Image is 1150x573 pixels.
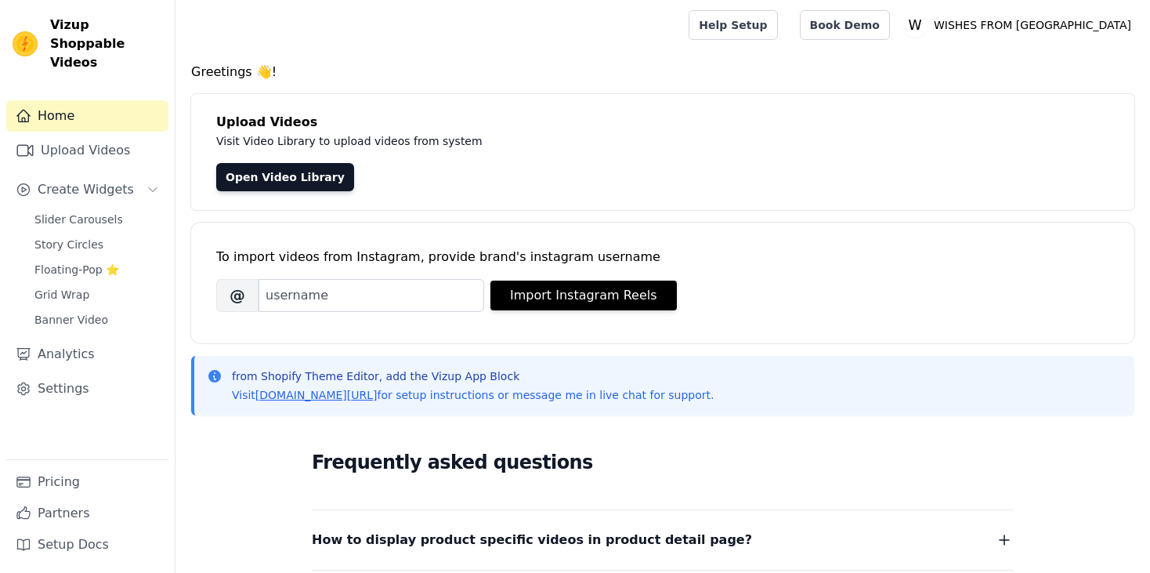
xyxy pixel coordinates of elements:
[13,31,38,56] img: Vizup
[25,284,168,306] a: Grid Wrap
[38,180,134,199] span: Create Widgets
[6,373,168,404] a: Settings
[34,237,103,252] span: Story Circles
[232,387,714,403] p: Visit for setup instructions or message me in live chat for support.
[25,209,168,230] a: Slider Carousels
[6,135,168,166] a: Upload Videos
[259,279,484,312] input: username
[25,309,168,331] a: Banner Video
[216,279,259,312] span: @
[6,466,168,498] a: Pricing
[50,16,162,72] span: Vizup Shoppable Videos
[216,113,1109,132] h4: Upload Videos
[902,11,1137,39] button: W WISHES FROM [GEOGRAPHIC_DATA]
[34,212,123,227] span: Slider Carousels
[6,100,168,132] a: Home
[25,234,168,256] a: Story Circles
[216,132,918,151] p: Visit Video Library to upload videos from system
[800,10,890,40] a: Book Demo
[490,281,677,310] button: Import Instagram Reels
[908,17,921,33] text: W
[216,163,354,191] a: Open Video Library
[6,529,168,560] a: Setup Docs
[34,287,89,303] span: Grid Wrap
[928,11,1137,39] p: WISHES FROM [GEOGRAPHIC_DATA]
[25,259,168,281] a: Floating-Pop ⭐
[312,529,1014,551] button: How to display product specific videos in product detail page?
[6,174,168,205] button: Create Widgets
[191,63,1134,82] h4: Greetings 👋!
[34,312,108,328] span: Banner Video
[34,262,119,277] span: Floating-Pop ⭐
[6,498,168,529] a: Partners
[312,447,1014,478] h2: Frequently asked questions
[232,368,714,384] p: from Shopify Theme Editor, add the Vizup App Block
[312,529,752,551] span: How to display product specific videos in product detail page?
[216,248,1109,267] div: To import videos from Instagram, provide brand's instagram username
[6,339,168,370] a: Analytics
[689,10,777,40] a: Help Setup
[255,389,378,401] a: [DOMAIN_NAME][URL]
